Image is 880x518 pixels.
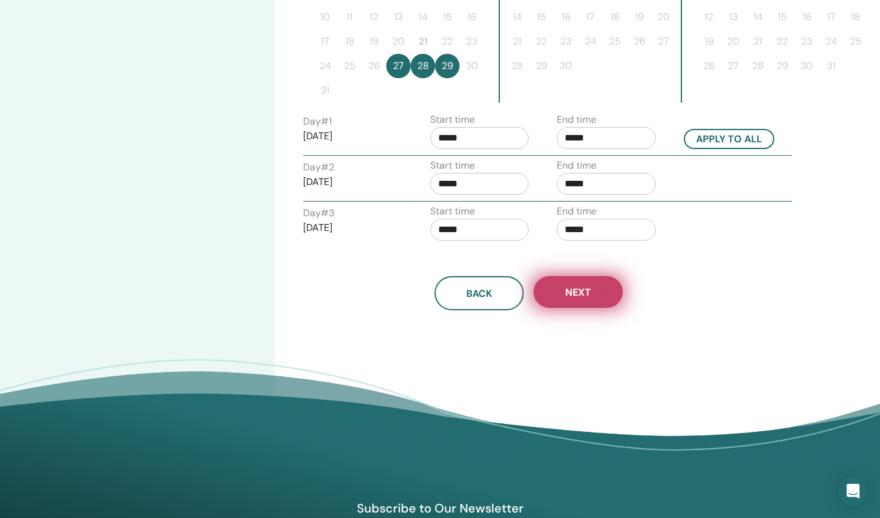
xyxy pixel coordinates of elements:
button: 10 [313,5,337,29]
button: 27 [721,54,746,78]
button: 30 [794,54,819,78]
label: Start time [430,158,475,173]
button: 12 [697,5,721,29]
span: Next [565,286,591,299]
button: 24 [313,54,337,78]
h4: Subscribe to Our Newsletter [299,500,581,516]
button: 21 [411,29,435,54]
label: End time [557,112,596,127]
button: 21 [505,29,529,54]
button: 24 [819,29,843,54]
button: 23 [554,29,578,54]
button: 22 [770,29,794,54]
label: Start time [430,204,475,219]
button: 13 [721,5,746,29]
button: 18 [843,5,868,29]
button: 11 [337,5,362,29]
button: 24 [578,29,603,54]
label: End time [557,158,596,173]
button: Apply to all [684,129,774,149]
button: 29 [770,54,794,78]
button: 15 [529,5,554,29]
button: 17 [578,5,603,29]
button: 15 [770,5,794,29]
button: 14 [411,5,435,29]
button: 25 [337,54,362,78]
p: [DATE] [303,129,402,144]
label: Day # 2 [303,160,334,175]
button: 12 [362,5,386,29]
button: 13 [386,5,411,29]
p: [DATE] [303,175,402,189]
button: 30 [460,54,484,78]
button: 19 [627,5,651,29]
label: Day # 3 [303,206,334,221]
button: 22 [529,29,554,54]
button: 17 [313,29,337,54]
button: 28 [505,54,529,78]
button: 25 [843,29,868,54]
span: Back [466,287,492,300]
label: Day # 1 [303,114,332,129]
button: 14 [505,5,529,29]
button: 23 [460,29,484,54]
button: 17 [819,5,843,29]
button: 19 [697,29,721,54]
button: 31 [819,54,843,78]
button: Next [533,276,623,308]
button: 20 [386,29,411,54]
button: 16 [794,5,819,29]
button: 26 [697,54,721,78]
button: 14 [746,5,770,29]
button: 29 [529,54,554,78]
button: 21 [746,29,770,54]
label: Start time [430,112,475,127]
button: 19 [362,29,386,54]
button: 29 [435,54,460,78]
button: 16 [554,5,578,29]
button: 18 [337,29,362,54]
button: 16 [460,5,484,29]
button: 26 [627,29,651,54]
button: 25 [603,29,627,54]
button: 28 [746,54,770,78]
button: 18 [603,5,627,29]
button: 27 [651,29,676,54]
div: Open Intercom Messenger [838,476,868,506]
button: 20 [651,5,676,29]
button: 26 [362,54,386,78]
button: 27 [386,54,411,78]
button: 15 [435,5,460,29]
button: 23 [794,29,819,54]
button: 22 [435,29,460,54]
button: 31 [313,78,337,103]
button: 30 [554,54,578,78]
button: 28 [411,54,435,78]
p: [DATE] [303,221,402,235]
button: Back [435,276,524,310]
label: End time [557,204,596,219]
button: 20 [721,29,746,54]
